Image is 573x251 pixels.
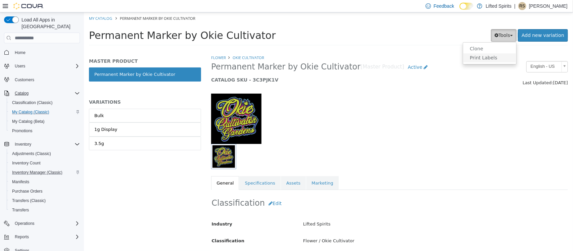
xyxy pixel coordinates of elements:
[5,3,28,8] a: My Catalog
[12,219,37,228] button: Operations
[15,221,35,226] span: Operations
[9,159,80,167] span: Inventory Count
[127,43,142,48] a: Flower
[5,55,117,69] a: Permanent Marker by Okie Cultivator
[12,62,80,70] span: Users
[9,117,47,125] a: My Catalog (Beta)
[12,140,80,148] span: Inventory
[10,114,34,120] div: 1g Display
[9,168,80,177] span: Inventory Manager (Classic)
[15,91,29,96] span: Catalog
[7,107,83,117] button: My Catalog (Classic)
[149,43,180,48] a: Okie Cultivator
[9,127,35,135] a: Promotions
[12,189,43,194] span: Purchase Orders
[9,159,43,167] a: Inventory Count
[12,170,62,175] span: Inventory Manager (Classic)
[9,178,32,186] a: Manifests
[127,164,155,178] a: General
[520,2,525,10] span: RS
[7,158,83,168] button: Inventory Count
[5,87,117,93] h5: VARIATIONS
[9,206,32,214] a: Transfers
[1,47,83,57] button: Home
[7,117,83,126] button: My Catalog (Beta)
[12,179,29,185] span: Manifests
[222,164,255,178] a: Marketing
[439,68,469,73] span: Last Updated:
[9,150,54,158] a: Adjustments (Classic)
[12,233,80,241] span: Reports
[128,226,160,231] span: Classification
[36,3,111,8] span: Permanent Marker by Okie Cultivator
[7,177,83,187] button: Manifests
[12,128,33,134] span: Promotions
[1,61,83,71] button: Users
[9,197,80,205] span: Transfers (Classic)
[13,3,44,9] img: Cova
[7,196,83,205] button: Transfers (Classic)
[12,62,28,70] button: Users
[12,207,29,213] span: Transfers
[214,223,489,235] div: Flower / Okie Cultivator
[19,16,80,30] span: Load All Apps in [GEOGRAPHIC_DATA]
[9,99,55,107] a: Classification (Classic)
[15,50,26,55] span: Home
[9,108,52,116] a: My Catalog (Classic)
[7,205,83,215] button: Transfers
[1,75,83,85] button: Customers
[12,198,46,203] span: Transfers (Classic)
[12,219,80,228] span: Operations
[486,2,512,10] p: Lifted Spirits
[128,185,484,197] h2: Classification
[7,126,83,136] button: Promotions
[10,100,20,107] div: Bulk
[12,233,32,241] button: Reports
[12,76,80,84] span: Customers
[15,63,25,69] span: Users
[469,68,484,73] span: [DATE]
[12,160,41,166] span: Inventory Count
[9,178,80,186] span: Manifests
[5,46,117,52] h5: MASTER PRODUCT
[7,98,83,107] button: Classification (Classic)
[127,64,392,70] h5: CATALOG SKU - 3C3PJK1V
[12,140,34,148] button: Inventory
[127,49,277,60] span: Permanent Marker by Okie Cultivator
[15,142,31,147] span: Inventory
[7,168,83,177] button: Inventory Manager (Classic)
[12,151,51,156] span: Adjustments (Classic)
[434,3,454,9] span: Feedback
[9,187,45,195] a: Purchase Orders
[12,49,28,57] a: Home
[442,49,484,60] a: English - US
[7,149,83,158] button: Adjustments (Classic)
[12,89,31,97] button: Catalog
[9,206,80,214] span: Transfers
[460,3,474,10] input: Dark Mode
[181,185,201,197] button: Edit
[9,99,80,107] span: Classification (Classic)
[514,2,516,10] p: |
[9,117,80,125] span: My Catalog (Beta)
[434,17,484,29] a: Add new variation
[379,32,432,41] a: Clone
[155,164,196,178] a: Specifications
[128,209,148,214] span: Industry
[407,17,433,29] button: Tools
[9,108,80,116] span: My Catalog (Classic)
[529,2,568,10] p: [PERSON_NAME]
[9,127,80,135] span: Promotions
[12,100,53,105] span: Classification (Classic)
[127,81,178,132] img: 150
[9,168,65,177] a: Inventory Manager (Classic)
[15,234,29,240] span: Reports
[443,49,475,59] span: English - US
[1,140,83,149] button: Inventory
[9,197,48,205] a: Transfers (Classic)
[1,232,83,242] button: Reports
[15,77,34,83] span: Customers
[1,89,83,98] button: Catalog
[277,52,320,57] small: [Master Product]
